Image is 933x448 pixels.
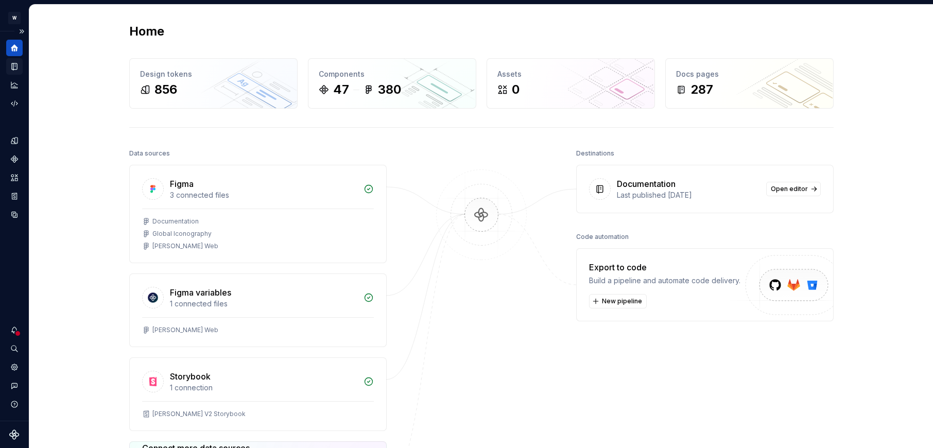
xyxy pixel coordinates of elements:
[152,410,246,418] div: [PERSON_NAME] V2 Storybook
[129,146,170,161] div: Data sources
[154,81,177,98] div: 856
[152,242,218,250] div: [PERSON_NAME] Web
[771,185,808,193] span: Open editor
[129,165,387,263] a: Figma3 connected filesDocumentationGlobal Iconography[PERSON_NAME] Web
[665,58,834,109] a: Docs pages287
[487,58,655,109] a: Assets0
[6,151,23,167] a: Components
[9,429,20,440] svg: Supernova Logo
[170,286,231,299] div: Figma variables
[170,190,357,200] div: 3 connected files
[8,12,21,24] div: W
[129,23,164,40] h2: Home
[6,40,23,56] a: Home
[6,359,23,375] a: Settings
[617,190,760,200] div: Last published [DATE]
[308,58,476,109] a: Components47380
[170,178,194,190] div: Figma
[152,217,199,226] div: Documentation
[589,275,740,286] div: Build a pipeline and automate code delivery.
[690,81,713,98] div: 287
[170,370,211,383] div: Storybook
[617,178,676,190] div: Documentation
[14,24,29,39] button: Expand sidebar
[576,230,629,244] div: Code automation
[6,169,23,186] a: Assets
[152,230,212,238] div: Global Iconography
[6,206,23,223] a: Data sources
[170,299,357,309] div: 1 connected files
[378,81,401,98] div: 380
[6,77,23,93] a: Analytics
[497,69,644,79] div: Assets
[6,188,23,204] a: Storybook stories
[589,294,647,308] button: New pipeline
[2,7,27,29] button: W
[602,297,642,305] span: New pipeline
[170,383,357,393] div: 1 connection
[512,81,520,98] div: 0
[152,326,218,334] div: [PERSON_NAME] Web
[6,322,23,338] button: Notifications
[766,182,821,196] a: Open editor
[129,357,387,431] a: Storybook1 connection[PERSON_NAME] V2 Storybook
[129,58,298,109] a: Design tokens856
[576,146,614,161] div: Destinations
[6,132,23,149] a: Design tokens
[6,95,23,112] a: Code automation
[319,69,465,79] div: Components
[6,377,23,394] button: Contact support
[6,340,23,357] button: Search ⌘K
[589,261,740,273] div: Export to code
[333,81,349,98] div: 47
[129,273,387,347] a: Figma variables1 connected files[PERSON_NAME] Web
[140,69,287,79] div: Design tokens
[6,58,23,75] a: Documentation
[676,69,823,79] div: Docs pages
